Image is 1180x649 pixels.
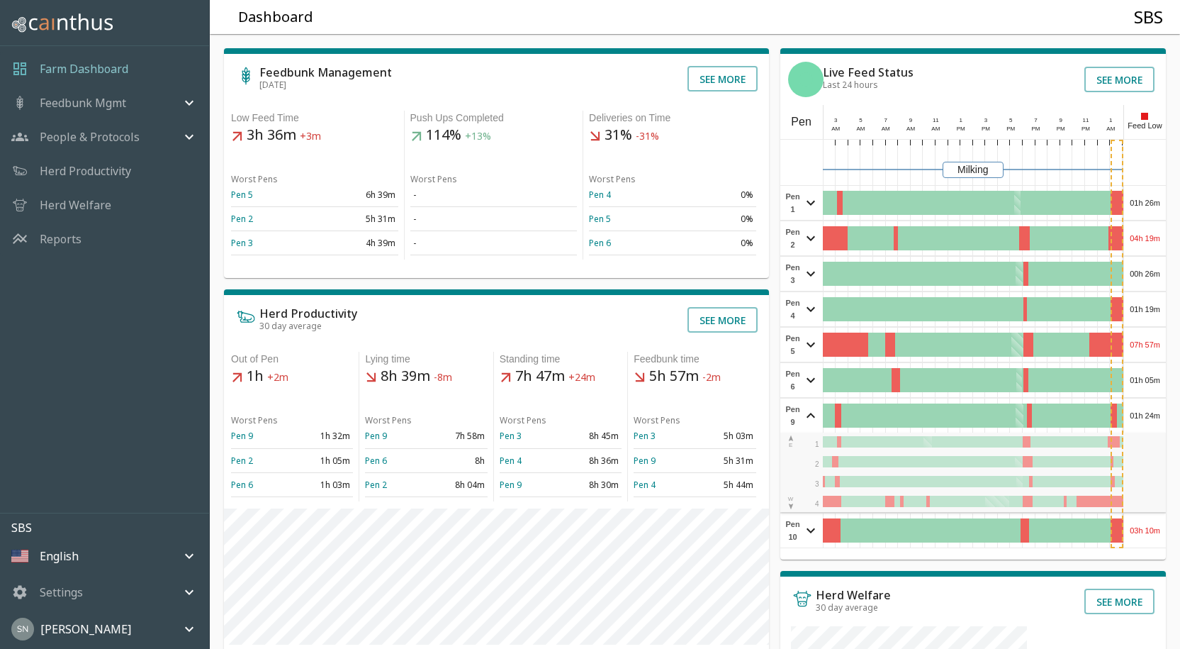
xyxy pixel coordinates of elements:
[957,126,965,132] span: PM
[882,126,890,132] span: AM
[40,60,128,77] p: Farm Dashboard
[815,460,819,468] span: 2
[787,495,794,511] div: W
[784,403,802,428] span: Pen 9
[815,480,819,488] span: 3
[11,618,34,640] img: 45cffdf61066f8072b93f09263145446
[589,126,756,145] h5: 31%
[979,116,992,125] div: 3
[673,183,756,207] td: 0%
[855,116,867,125] div: 5
[673,231,756,255] td: 0%
[1084,589,1154,614] button: See more
[687,66,758,91] button: See more
[40,621,131,638] p: [PERSON_NAME]
[292,448,353,472] td: 1h 05m
[930,116,943,125] div: 11
[634,414,680,426] span: Worst Pens
[1124,514,1166,548] div: 03h 10m
[238,8,313,27] h5: Dashboard
[410,111,578,126] div: Push Ups Completed
[1081,126,1090,132] span: PM
[1124,292,1166,326] div: 01h 19m
[1124,399,1166,433] div: 01h 24m
[365,455,387,467] a: Pen 6
[589,111,756,126] div: Deliveries on Time
[634,430,656,442] a: Pen 3
[831,126,840,132] span: AM
[465,130,491,143] span: +13%
[40,128,140,145] p: People & Protocols
[816,589,891,601] h6: Herd Welfare
[231,173,278,185] span: Worst Pens
[40,584,83,601] p: Settings
[410,207,578,231] td: -
[292,424,353,448] td: 1h 32m
[365,430,387,442] a: Pen 9
[1124,186,1166,220] div: 01h 26m
[815,440,819,448] span: 1
[1057,126,1065,132] span: PM
[784,367,802,393] span: Pen 6
[823,79,878,91] span: Last 24 hours
[259,308,357,319] h6: Herd Productivity
[259,67,392,78] h6: Feedbunk Management
[300,130,321,143] span: +3m
[943,162,1004,178] div: Milking
[500,367,622,387] h5: 7h 47m
[410,126,578,145] h5: 114%
[500,430,522,442] a: Pen 3
[365,414,412,426] span: Worst Pens
[434,371,452,384] span: -8m
[589,237,611,249] a: Pen 6
[500,414,546,426] span: Worst Pens
[784,332,802,357] span: Pen 5
[410,183,578,207] td: -
[955,116,967,125] div: 1
[568,371,595,384] span: +24m
[695,424,755,448] td: 5h 03m
[315,183,398,207] td: 6h 39m
[1134,6,1163,28] h4: SBS
[982,126,990,132] span: PM
[365,367,487,387] h5: 8h 39m
[695,472,755,497] td: 5h 44m
[231,126,398,145] h5: 3h 36m
[829,116,842,125] div: 3
[1124,363,1166,397] div: 01h 05m
[880,116,892,125] div: 7
[636,130,659,143] span: -31%
[231,213,253,225] a: Pen 2
[931,126,940,132] span: AM
[1124,257,1166,291] div: 00h 26m
[906,126,915,132] span: AM
[267,371,288,384] span: +2m
[687,307,758,333] button: See more
[231,189,253,201] a: Pen 5
[40,162,131,179] a: Herd Productivity
[1124,328,1166,362] div: 07h 57m
[673,207,756,231] td: 0%
[780,105,823,139] div: Pen
[561,472,622,497] td: 8h 30m
[1031,126,1040,132] span: PM
[784,190,802,216] span: Pen 1
[784,296,802,322] span: Pen 4
[410,231,578,255] td: -
[40,196,111,213] a: Herd Welfare
[365,352,487,367] div: Lying time
[634,479,656,491] a: Pen 4
[365,479,387,491] a: Pen 2
[904,116,917,125] div: 9
[40,94,126,111] p: Feedbunk Mgmt
[231,111,398,126] div: Low Feed Time
[787,434,794,450] div: E
[589,173,636,185] span: Worst Pens
[40,548,79,565] p: English
[315,207,398,231] td: 5h 31m
[231,479,253,491] a: Pen 6
[315,231,398,255] td: 4h 39m
[231,352,353,367] div: Out of Pen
